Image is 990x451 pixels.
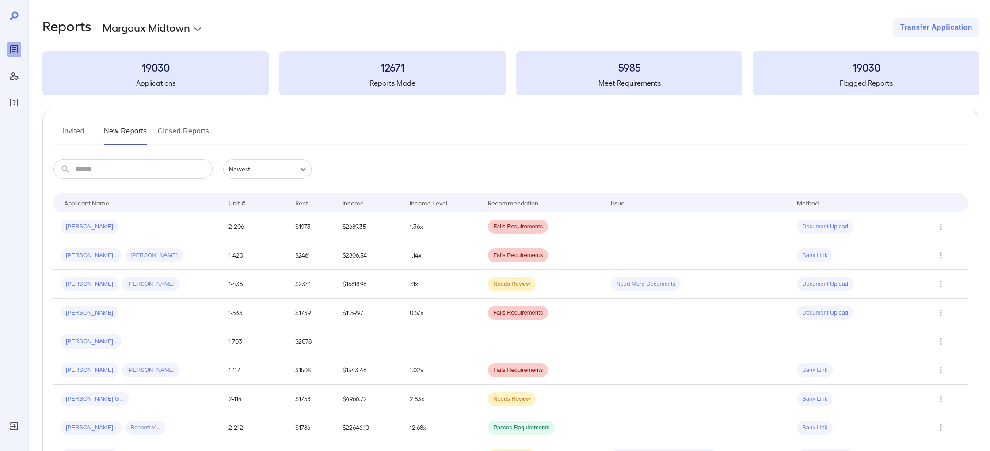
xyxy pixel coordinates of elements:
[934,392,948,406] button: Row Actions
[61,251,122,260] span: [PERSON_NAME]..
[934,421,948,435] button: Row Actions
[335,212,403,241] td: $2689.35
[7,69,21,83] div: Manage Users
[934,248,948,262] button: Row Actions
[61,223,118,231] span: [PERSON_NAME]
[288,327,335,356] td: $2078
[410,197,447,208] div: Income Level
[516,60,742,74] h3: 5985
[288,299,335,327] td: $1739
[288,385,335,413] td: $1753
[125,251,183,260] span: [PERSON_NAME]
[488,309,548,317] span: Fails Requirements
[61,424,122,432] span: [PERSON_NAME]..
[288,270,335,299] td: $2341
[797,223,853,231] span: Document Upload
[488,197,538,208] div: Recommendation
[797,280,853,288] span: Document Upload
[934,220,948,234] button: Row Actions
[42,60,269,74] h3: 19030
[797,197,819,208] div: Method
[7,419,21,433] div: Log Out
[488,395,536,403] span: Needs Review
[335,385,403,413] td: $4966.72
[611,197,625,208] div: Issue
[516,78,742,88] h5: Meet Requirements
[934,277,948,291] button: Row Actions
[61,337,122,346] span: [PERSON_NAME]..
[403,299,481,327] td: 0.67x
[403,356,481,385] td: 1.02x
[797,366,833,375] span: Bank Link
[753,60,979,74] h3: 19030
[335,413,403,442] td: $22646.10
[753,78,979,88] h5: Flagged Reports
[403,270,481,299] td: 7.1x
[488,366,548,375] span: Fails Requirements
[103,20,190,34] p: Margaux Midtown
[61,366,118,375] span: [PERSON_NAME]
[488,251,548,260] span: Fails Requirements
[893,18,979,37] button: Transfer Application
[403,327,481,356] td: -
[934,363,948,377] button: Row Actions
[7,42,21,57] div: Reports
[223,159,312,179] div: Newest
[61,309,118,317] span: [PERSON_NAME]
[335,356,403,385] td: $1543.46
[221,356,289,385] td: 1-117
[288,212,335,241] td: $1973
[488,424,555,432] span: Passes Requirements
[335,270,403,299] td: $16618.96
[279,60,506,74] h3: 12671
[221,413,289,442] td: 2-212
[64,197,109,208] div: Applicant Name
[104,124,147,145] button: New Reports
[221,385,289,413] td: 2-114
[403,385,481,413] td: 2.83x
[228,197,245,208] div: Unit #
[403,413,481,442] td: 12.68x
[335,299,403,327] td: $1159.97
[221,212,289,241] td: 2-206
[221,241,289,270] td: 1-420
[403,241,481,270] td: 1.14x
[42,78,269,88] h5: Applications
[122,280,180,288] span: [PERSON_NAME]
[7,95,21,110] div: FAQ
[61,280,118,288] span: [PERSON_NAME]
[288,241,335,270] td: $2461
[797,395,833,403] span: Bank Link
[295,197,309,208] div: Rent
[279,78,506,88] h5: Reports Made
[53,124,93,145] button: Invited
[797,309,853,317] span: Document Upload
[125,424,165,432] span: Bennett V...
[934,334,948,349] button: Row Actions
[61,395,129,403] span: [PERSON_NAME] G...
[797,424,833,432] span: Bank Link
[288,356,335,385] td: $1508
[42,51,979,95] summary: 19030Applications12671Reports Made5985Meet Requirements19030Flagged Reports
[42,18,91,37] h2: Reports
[934,306,948,320] button: Row Actions
[221,270,289,299] td: 1-436
[122,366,180,375] span: [PERSON_NAME]
[611,280,681,288] span: Need More Documents
[335,241,403,270] td: $2806.54
[488,223,548,231] span: Fails Requirements
[221,299,289,327] td: 1-533
[343,197,364,208] div: Income
[488,280,536,288] span: Needs Review
[158,124,209,145] button: Closed Reports
[797,251,833,260] span: Bank Link
[288,413,335,442] td: $1786
[221,327,289,356] td: 1-703
[403,212,481,241] td: 1.36x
